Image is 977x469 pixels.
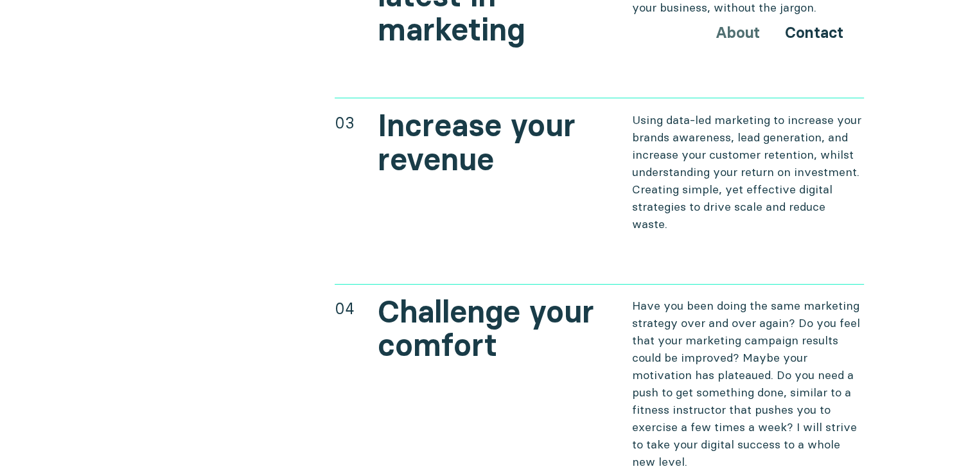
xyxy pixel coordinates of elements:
[335,297,355,320] div: 04
[632,111,864,233] p: Using data-led marketing to increase your brands awareness, lead generation, and increase your cu...
[785,23,843,42] a: Contact
[335,111,355,134] div: 03
[378,295,610,363] h2: Challenge your comfort
[378,109,610,177] h2: Increase your revenue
